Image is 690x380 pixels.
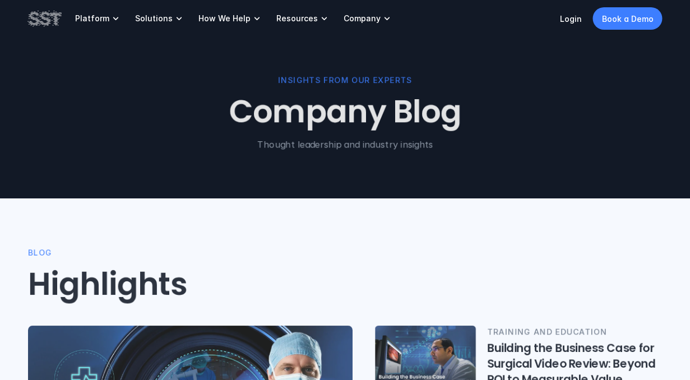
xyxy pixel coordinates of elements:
img: SST logo [28,9,62,28]
p: TRAINING AND EDUCATION [487,326,663,338]
p: Thought leadership and industry insights [28,138,663,151]
h2: Highlights [28,266,663,303]
a: Login [560,14,582,24]
p: Company [344,13,381,24]
p: Resources [276,13,318,24]
h1: Company Blog [28,93,663,131]
p: Platform [75,13,109,24]
a: Book a Demo [593,7,663,30]
p: How We Help [198,13,251,24]
p: BLOG [28,247,52,259]
p: Book a Demo [602,13,654,25]
p: Solutions [135,13,173,24]
p: Insights From Our Experts [28,74,663,86]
